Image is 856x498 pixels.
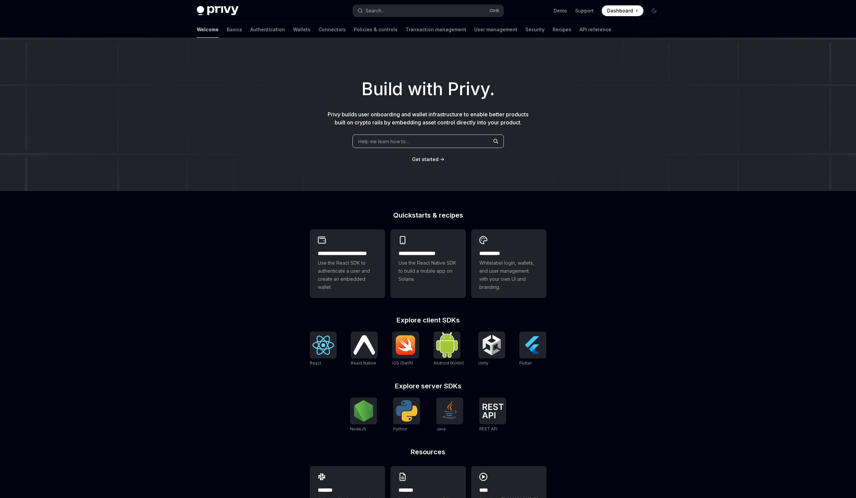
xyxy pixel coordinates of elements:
[312,336,334,355] img: React
[390,229,466,298] a: **** **** **** ***Use the React Native SDK to build a mobile app on Solana.
[350,397,377,432] a: NodeJSNodeJS
[482,404,504,418] img: REST API
[399,259,458,283] span: Use the React Native SDK to build a mobile app on Solana.
[489,8,499,13] span: Ctrl K
[434,360,464,366] span: Android (Kotlin)
[310,317,547,323] h2: Explore client SDKs
[393,426,407,431] span: Python
[649,5,660,16] button: Toggle dark mode
[351,332,378,367] a: React NativeReact Native
[478,360,488,366] span: Unity
[366,7,384,15] div: Search...
[227,22,242,38] a: Basics
[250,22,285,38] a: Authentication
[434,332,464,367] a: Android (Kotlin)Android (Kotlin)
[310,212,547,219] h2: Quickstarts & recipes
[436,397,463,432] a: JavaJava
[481,334,503,356] img: Unity
[310,449,547,455] h2: Resources
[353,400,374,422] img: NodeJS
[519,332,546,367] a: FlutterFlutter
[318,259,377,291] span: Use the React SDK to authenticate a user and create an embedded wallet.
[479,426,497,431] span: REST API
[406,22,466,38] a: Transaction management
[393,397,420,432] a: PythonPython
[358,138,409,145] span: Help me learn how to…
[575,7,594,14] a: Support
[392,332,419,367] a: iOS (Swift)iOS (Swift)
[197,6,238,15] img: dark logo
[197,22,219,38] a: Welcome
[519,360,532,366] span: Flutter
[580,22,611,38] a: API reference
[602,5,643,16] a: Dashboard
[474,22,517,38] a: User management
[319,22,346,38] a: Connectors
[436,332,458,357] img: Android (Kotlin)
[328,111,528,126] span: Privy builds user onboarding and wallet infrastructure to enable better products built on crypto ...
[412,156,439,163] a: Get started
[11,76,845,102] h1: Build with Privy.
[522,334,544,356] img: Flutter
[554,7,567,14] a: Demo
[353,335,375,354] img: React Native
[471,229,547,298] a: **** *****Whitelabel login, wallets, and user management with your own UI and branding.
[395,335,416,355] img: iOS (Swift)
[553,22,571,38] a: Recipes
[412,156,439,162] span: Get started
[392,360,413,366] span: iOS (Swift)
[396,400,417,422] img: Python
[293,22,310,38] a: Wallets
[479,397,506,432] a: REST APIREST API
[310,332,337,367] a: ReactReact
[525,22,545,38] a: Security
[310,383,547,389] h2: Explore server SDKs
[479,259,538,291] span: Whitelabel login, wallets, and user management with your own UI and branding.
[607,7,633,14] span: Dashboard
[353,5,504,17] button: Search...CtrlK
[351,360,376,366] span: React Native
[354,22,398,38] a: Policies & controls
[436,426,446,431] span: Java
[310,360,321,366] span: React
[350,426,366,431] span: NodeJS
[439,400,460,422] img: Java
[478,332,505,367] a: UnityUnity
